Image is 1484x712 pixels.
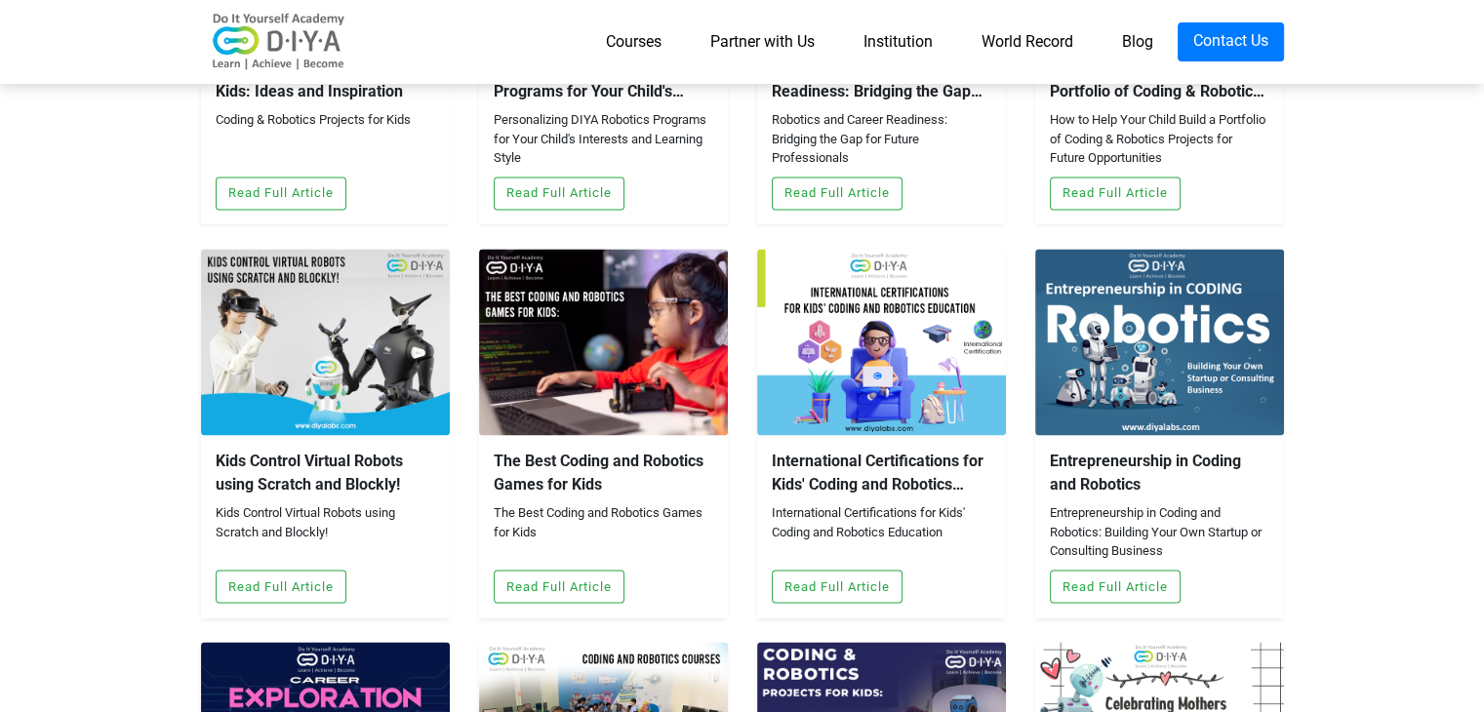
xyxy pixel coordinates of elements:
[772,570,902,603] button: Read Full Article
[957,22,1098,61] a: World Record
[494,110,713,169] div: Personalizing DIYA Robotics Programs for Your Child's Interests and Learning Style
[772,110,991,169] div: Robotics and Career Readiness: Bridging the Gap for Future Professionals
[201,249,450,435] img: blog-2023082840809.jpg
[1050,110,1269,169] div: How to Help Your Child Build a Portfolio of Coding & Robotics Projects for Future Opportunities
[494,503,713,562] div: The Best Coding and Robotics Games for Kids
[1050,503,1269,562] div: Entrepreneurship in Coding and Robotics: Building Your Own Startup or Consulting Business
[494,450,713,496] div: The Best Coding and Robotics Games for Kids
[216,575,346,594] a: Read Full Article
[216,450,435,496] div: Kids Control Virtual Robots using Scratch and Blockly!
[757,249,1006,435] img: blog-2023073135139.jpg
[216,177,346,210] button: Read Full Article
[1050,450,1269,496] div: Entrepreneurship in Coding and Robotics
[216,182,346,201] a: Read Full Article
[772,575,902,594] a: Read Full Article
[201,13,357,71] img: logo-v2.png
[494,182,624,201] a: Read Full Article
[772,450,991,496] div: International Certifications for Kids' Coding and Robotics Education
[582,22,686,61] a: Courses
[1050,575,1181,594] a: Read Full Article
[479,249,728,435] img: blog-2023080660402.jpg
[839,22,957,61] a: Institution
[1050,177,1181,210] button: Read Full Article
[772,177,902,210] button: Read Full Article
[216,110,435,169] div: Coding & Robotics Projects for Kids
[494,177,624,210] button: Read Full Article
[772,503,991,562] div: International Certifications for Kids' Coding and Robotics Education
[772,182,902,201] a: Read Full Article
[686,22,839,61] a: Partner with Us
[494,570,624,603] button: Read Full Article
[1050,570,1181,603] button: Read Full Article
[1178,22,1284,61] a: Contact Us
[1098,22,1178,61] a: Blog
[494,575,624,594] a: Read Full Article
[216,570,346,603] button: Read Full Article
[1035,249,1284,435] img: blog-2023071635244.jpg
[216,503,435,562] div: Kids Control Virtual Robots using Scratch and Blockly!
[1050,182,1181,201] a: Read Full Article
